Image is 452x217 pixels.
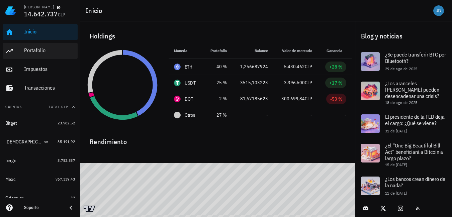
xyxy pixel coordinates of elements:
[3,134,78,150] a: [DEMOGRAPHIC_DATA] 35.191,92
[84,206,95,212] a: Charting by TradingView
[232,43,273,59] th: Balance
[305,96,312,102] span: CLP
[185,64,193,70] div: ETH
[3,43,78,59] a: Portafolio
[169,43,203,59] th: Moneda
[3,152,78,169] a: bingx 3.782.337
[330,96,342,102] div: -53 %
[238,63,268,70] div: 1,256687924
[3,24,78,40] a: Inicio
[356,109,452,138] a: El presidente de la FED deja el cargo: ¿Qué se viene? 31 de [DATE]
[3,62,78,78] a: Impuestos
[3,171,78,187] a: Mexc 767.339,43
[24,47,75,53] div: Portafolio
[356,25,452,47] div: Blog y noticias
[3,190,78,206] a: Orionx 32
[5,139,43,145] div: [DEMOGRAPHIC_DATA]
[266,112,268,118] span: -
[284,80,305,86] span: 3.396.600
[273,43,318,59] th: Valor de mercado
[5,120,17,126] div: Bitget
[71,195,75,200] span: 32
[24,205,62,210] div: Soporte
[310,112,312,118] span: -
[24,28,75,35] div: Inicio
[305,64,312,70] span: CLP
[209,112,227,119] div: 27 %
[238,95,268,102] div: 81,67185623
[385,51,446,64] span: ¿Se puede transferir BTC por Bluetooth?
[24,85,75,91] div: Transacciones
[84,131,352,147] div: Rendimiento
[284,64,305,70] span: 5.430.462
[58,139,75,144] span: 35.191,92
[305,80,312,86] span: CLP
[84,25,352,47] div: Holdings
[385,100,418,105] span: 18 de ago de 2025
[185,96,193,102] div: DOT
[209,79,227,86] div: 25 %
[174,96,181,102] div: DOT-icon
[281,96,305,102] span: 300.699,84
[329,80,342,86] div: +17 %
[385,128,407,133] span: 31 de [DATE]
[174,64,181,70] div: ETH-icon
[5,5,16,16] img: LedgiFi
[24,4,54,10] div: [PERSON_NAME]
[3,99,78,115] button: CuentasTotal CLP
[356,47,452,76] a: ¿Se puede transferir BTC por Bluetooth? 29 de ago de 2025
[24,66,75,72] div: Impuestos
[385,162,407,167] span: 15 de [DATE]
[86,5,105,16] h1: Inicio
[5,158,16,164] div: bingx
[3,80,78,96] a: Transacciones
[385,113,445,126] span: El presidente de la FED deja el cargo: ¿Qué se viene?
[3,115,78,131] a: Bitget 23.982,52
[356,76,452,109] a: ¿Los aranceles [PERSON_NAME] pueden desencadenar una crisis? 18 de ago de 2025
[356,171,452,201] a: ¿Los bancos crean dinero de la nada? 11 de [DATE]
[385,191,407,196] span: 11 de [DATE]
[385,80,439,99] span: ¿Los aranceles [PERSON_NAME] pueden desencadenar una crisis?
[56,177,75,182] span: 767.339,43
[5,177,15,182] div: Mexc
[433,5,444,16] div: avatar
[24,9,58,18] span: 14.642.737
[185,112,195,119] span: Otros
[49,105,68,109] span: Total CLP
[356,138,452,171] a: ¿El “One Big Beautiful Bill Act” beneficiará a Bitcoin a largo plazo? 15 de [DATE]
[58,12,66,18] span: CLP
[238,79,268,86] div: 3515,103223
[185,80,196,86] div: USDT
[385,66,418,71] span: 29 de ago de 2025
[209,63,227,70] div: 40 %
[5,195,18,201] div: Orionx
[385,176,445,189] span: ¿Los bancos crean dinero de la nada?
[58,120,75,125] span: 23.982,52
[345,112,346,118] span: -
[327,48,346,53] span: Ganancia
[58,158,75,163] span: 3.782.337
[329,64,342,70] div: +28 %
[209,95,227,102] div: 2 %
[174,80,181,86] div: USDT-icon
[203,43,233,59] th: Portafolio
[385,142,443,161] span: ¿El “One Big Beautiful Bill Act” beneficiará a Bitcoin a largo plazo?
